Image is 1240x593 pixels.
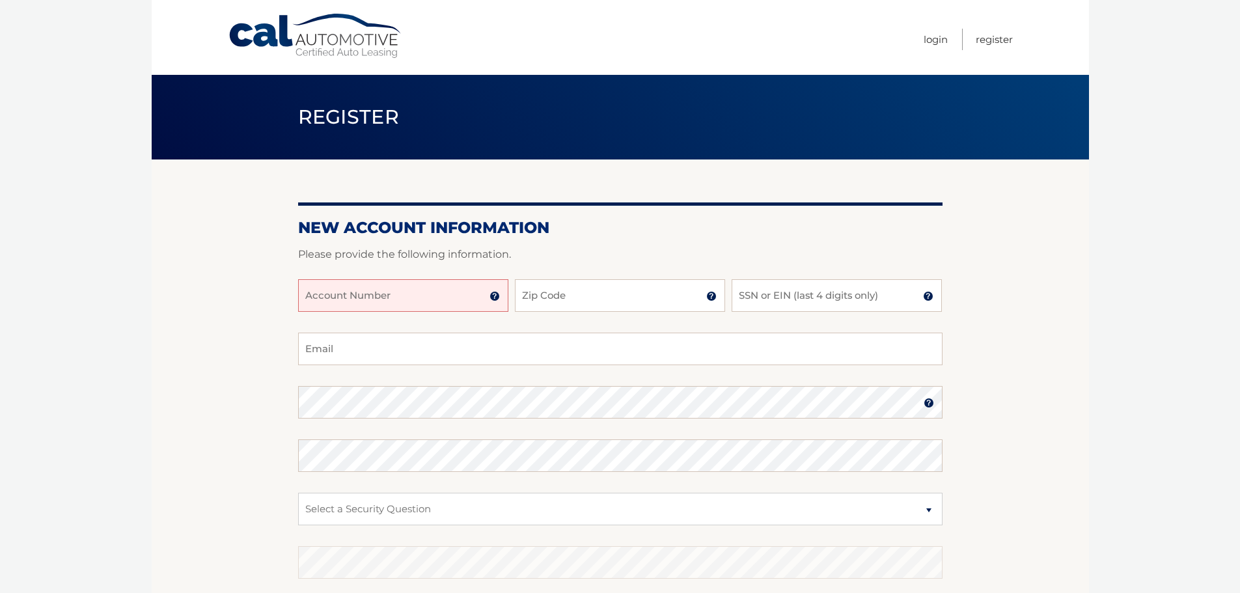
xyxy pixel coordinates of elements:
input: Email [298,333,943,365]
p: Please provide the following information. [298,245,943,264]
a: Login [924,29,948,50]
a: Register [976,29,1013,50]
img: tooltip.svg [924,398,934,408]
img: tooltip.svg [706,291,717,301]
input: SSN or EIN (last 4 digits only) [732,279,942,312]
img: tooltip.svg [923,291,933,301]
input: Account Number [298,279,508,312]
span: Register [298,105,400,129]
h2: New Account Information [298,218,943,238]
img: tooltip.svg [489,291,500,301]
a: Cal Automotive [228,13,404,59]
input: Zip Code [515,279,725,312]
